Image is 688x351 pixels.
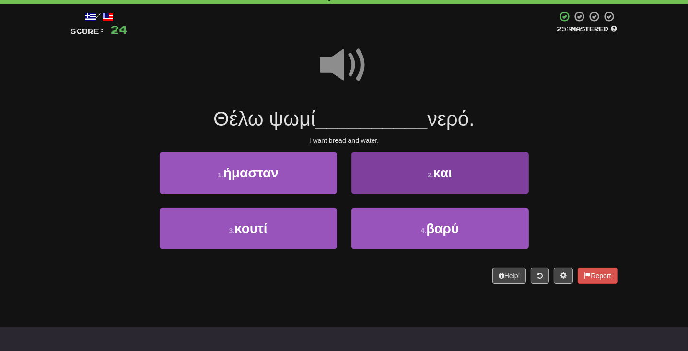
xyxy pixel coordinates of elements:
[492,268,526,284] button: Help!
[213,107,315,130] span: Θέλω ψωμί
[421,227,427,234] small: 4 .
[428,171,433,179] small: 2 .
[557,25,618,34] div: Mastered
[531,268,549,284] button: Round history (alt+y)
[427,107,475,130] span: νερό.
[218,171,223,179] small: 1 .
[351,152,529,194] button: 2.και
[426,221,459,236] span: βαρύ
[111,23,128,35] span: 24
[160,208,337,249] button: 3.κουτί
[315,107,428,130] span: __________
[223,165,279,180] span: ήμασταν
[71,27,105,35] span: Score:
[234,221,267,236] span: κουτί
[160,152,337,194] button: 1.ήμασταν
[557,25,571,33] span: 25 %
[71,11,128,23] div: /
[71,136,618,145] div: I want bread and water.
[433,165,453,180] span: και
[578,268,617,284] button: Report
[229,227,234,234] small: 3 .
[351,208,529,249] button: 4.βαρύ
